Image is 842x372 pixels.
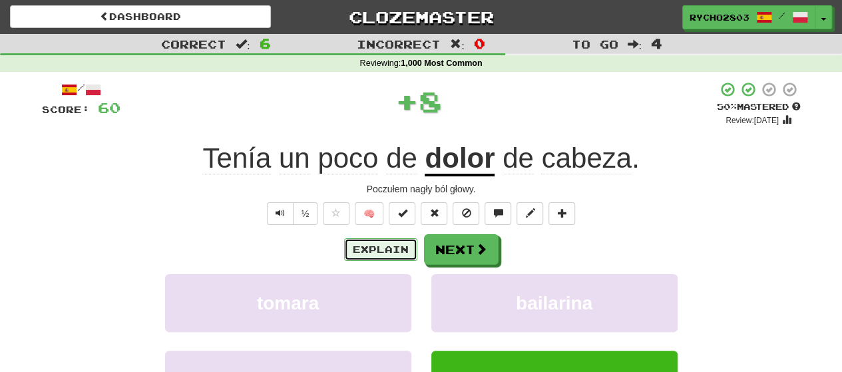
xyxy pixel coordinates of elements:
[690,11,749,23] span: Rycho2803
[344,238,417,261] button: Explain
[355,202,383,225] button: 🧠
[323,202,349,225] button: Favorite sentence (alt+f)
[627,39,642,50] span: :
[260,35,271,51] span: 6
[357,37,441,51] span: Incorrect
[717,101,801,113] div: Mastered
[541,142,631,174] span: cabeza
[517,202,543,225] button: Edit sentence (alt+d)
[202,142,271,174] span: Tenía
[386,142,417,174] span: de
[450,39,465,50] span: :
[98,99,120,116] span: 60
[485,202,511,225] button: Discuss sentence (alt+u)
[389,202,415,225] button: Set this sentence to 100% Mastered (alt+m)
[395,81,419,121] span: +
[453,202,479,225] button: Ignore sentence (alt+i)
[279,142,310,174] span: un
[401,59,482,68] strong: 1,000 Most Common
[10,5,271,28] a: Dashboard
[495,142,639,174] span: .
[424,234,499,265] button: Next
[42,182,801,196] div: Poczułem nagły ból głowy.
[726,116,779,125] small: Review: [DATE]
[682,5,815,29] a: Rycho2803 /
[165,274,411,332] button: tomara
[651,35,662,51] span: 4
[474,35,485,51] span: 0
[293,202,318,225] button: ½
[503,142,534,174] span: de
[419,85,442,118] span: 8
[516,293,592,313] span: bailarina
[257,293,319,313] span: tomara
[548,202,575,225] button: Add to collection (alt+a)
[267,202,294,225] button: Play sentence audio (ctl+space)
[161,37,226,51] span: Correct
[42,81,120,98] div: /
[42,104,90,115] span: Score:
[717,101,737,112] span: 50 %
[317,142,378,174] span: poco
[571,37,618,51] span: To go
[291,5,552,29] a: Clozemaster
[431,274,678,332] button: bailarina
[779,11,785,20] span: /
[236,39,250,50] span: :
[425,142,495,176] u: dolor
[421,202,447,225] button: Reset to 0% Mastered (alt+r)
[264,202,318,225] div: Text-to-speech controls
